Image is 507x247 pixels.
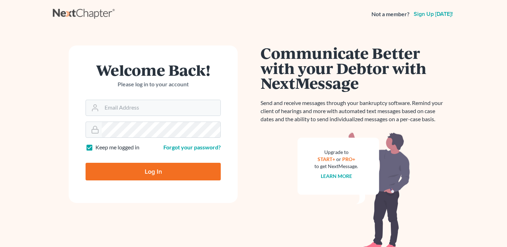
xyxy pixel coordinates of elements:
span: or [336,156,341,162]
input: Email Address [102,100,220,116]
a: START+ [318,156,335,162]
a: Sign up [DATE]! [412,11,454,17]
label: Keep me logged in [95,143,139,152]
strong: Not a member? [371,10,409,18]
a: Forgot your password? [163,144,221,150]
a: PRO+ [342,156,355,162]
a: Learn more [321,173,352,179]
h1: Communicate Better with your Debtor with NextMessage [261,45,447,91]
div: Upgrade to [314,149,358,156]
input: Log In [86,163,221,180]
div: to get NextMessage. [314,163,358,170]
p: Send and receive messages through your bankruptcy software. Remind your client of hearings and mo... [261,99,447,123]
h1: Welcome Back! [86,62,221,78]
p: Please log in to your account [86,80,221,88]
